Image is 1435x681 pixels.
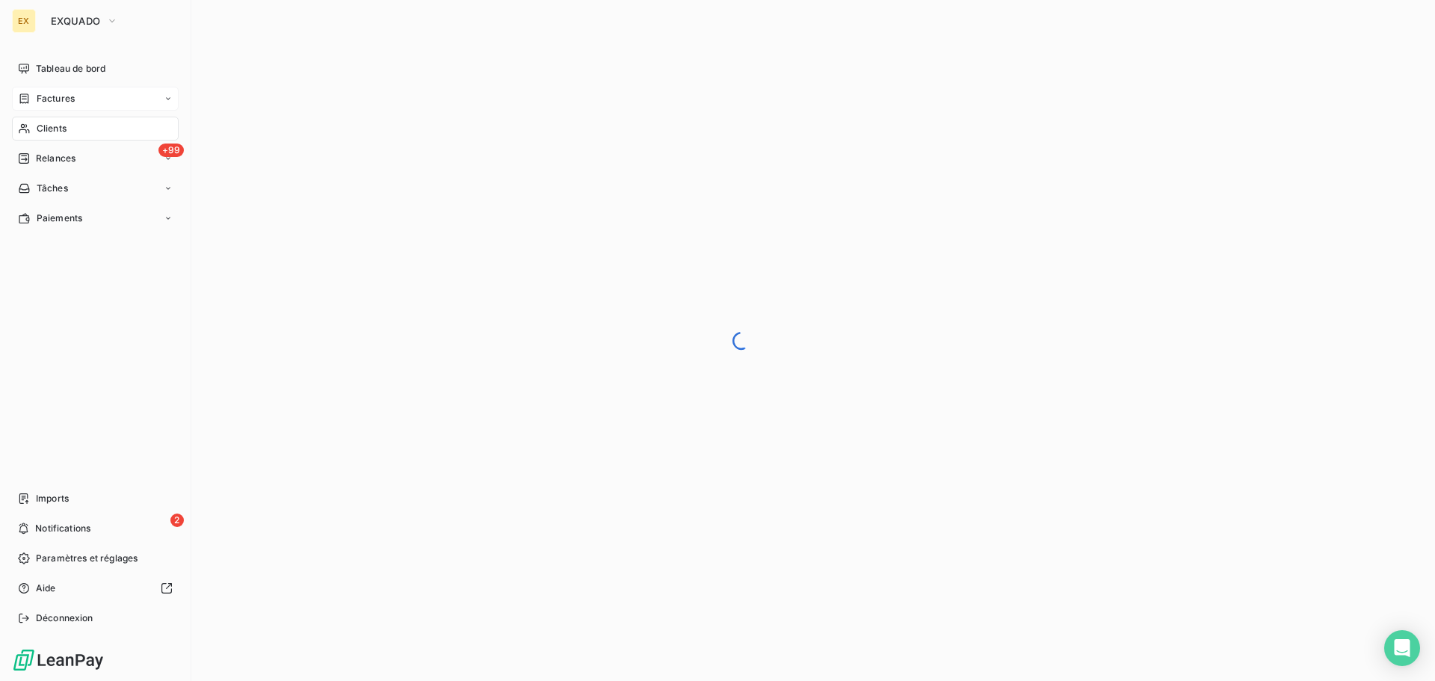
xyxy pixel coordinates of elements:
span: Paramètres et réglages [36,552,138,565]
span: Déconnexion [36,611,93,625]
span: +99 [158,144,184,157]
a: Aide [12,576,179,600]
a: Paiements [12,206,179,230]
span: Imports [36,492,69,505]
span: EXQUADO [51,15,100,27]
span: Clients [37,122,67,135]
span: Paiements [37,212,82,225]
span: Tableau de bord [36,62,105,76]
a: Clients [12,117,179,141]
a: Tâches [12,176,179,200]
a: +99Relances [12,147,179,170]
a: Factures [12,87,179,111]
span: Tâches [37,182,68,195]
span: 2 [170,514,184,527]
a: Imports [12,487,179,511]
span: Aide [36,582,56,595]
img: Logo LeanPay [12,648,105,672]
a: Paramètres et réglages [12,546,179,570]
span: Notifications [35,522,90,535]
div: Open Intercom Messenger [1384,630,1420,666]
span: Factures [37,92,75,105]
a: Tableau de bord [12,57,179,81]
span: Relances [36,152,75,165]
div: EX [12,9,36,33]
